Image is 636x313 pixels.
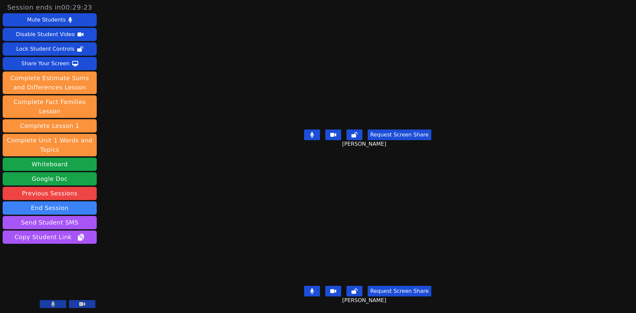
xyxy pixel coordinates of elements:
span: Copy Student Link [15,233,85,242]
button: Copy Student Link [3,231,97,244]
button: Request Screen Share [368,130,431,140]
div: Share Your Screen [21,58,70,69]
div: Disable Student Video [16,29,75,40]
span: Session ends in [7,3,92,12]
button: Complete Fact Families Lesson [3,95,97,118]
button: Send Student SMS [3,216,97,229]
span: [PERSON_NAME] [342,140,388,148]
button: Request Screen Share [368,286,431,296]
div: Mute Students [27,15,66,25]
button: End Session [3,201,97,215]
button: Complete Unit 1 Words and Topics [3,134,97,156]
button: Complete Estimate Sums and Differences Lesson [3,72,97,94]
div: Lock Student Controls [16,44,75,54]
button: Mute Students [3,13,97,26]
a: Google Doc [3,172,97,185]
a: Previous Sessions [3,187,97,200]
button: Share Your Screen [3,57,97,70]
time: 00:29:23 [61,3,92,11]
button: Disable Student Video [3,28,97,41]
button: Complete Lesson 1 [3,119,97,132]
span: [PERSON_NAME] [342,296,388,304]
button: Lock Student Controls [3,42,97,56]
button: Whiteboard [3,158,97,171]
